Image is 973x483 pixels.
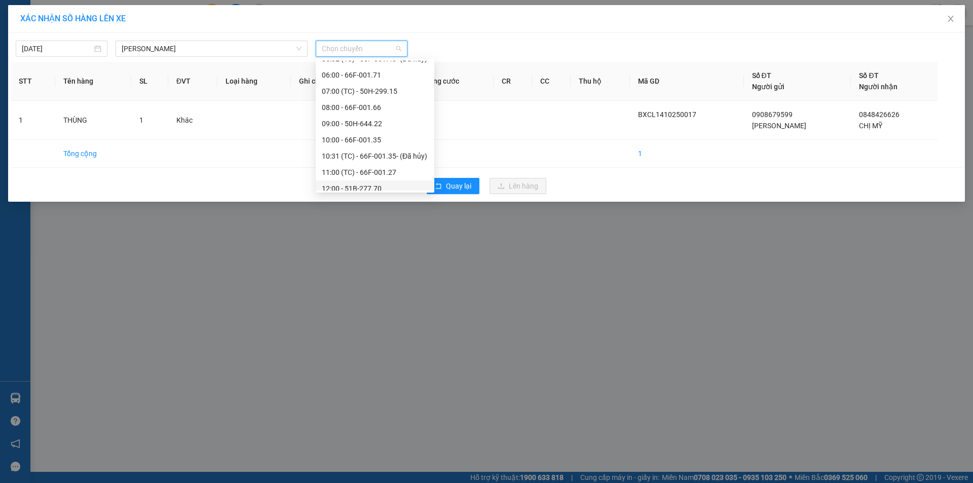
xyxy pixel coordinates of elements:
span: Người nhận [859,83,897,91]
div: [PERSON_NAME] [97,31,200,44]
th: CC [532,62,571,101]
span: [PERSON_NAME] [752,122,806,130]
th: Tên hàng [55,62,131,101]
th: STT [11,62,55,101]
div: 07:00 (TC) - 50H-299.15 [322,86,428,97]
span: Số ĐT [752,71,771,80]
th: CR [494,62,532,101]
th: Ghi chú [291,62,353,101]
span: Nhận: [97,9,121,19]
div: 09:00 - 50H-644.22 [322,118,428,129]
div: [GEOGRAPHIC_DATA] [97,9,200,31]
input: 14/10/2025 [22,43,92,54]
td: 1 [11,101,55,140]
span: 0908679599 [752,110,793,119]
button: Close [937,5,965,33]
div: 08:00 - 66F-001.66 [322,102,428,113]
th: ĐVT [168,62,218,101]
span: Quay lại [446,180,471,192]
div: 06:00 - 66F-001.71 [322,69,428,81]
td: Khác [168,101,218,140]
td: 1 [630,140,743,168]
span: Gửi: [9,10,24,20]
td: THÙNG [55,101,131,140]
th: Mã GD [630,62,743,101]
span: BXCL1410250017 [638,110,696,119]
span: 0848426626 [859,110,900,119]
div: 0938957746 [97,44,200,58]
th: Thu hộ [571,62,630,101]
button: rollbackQuay lại [427,178,479,194]
div: 10:31 (TC) - 66F-001.35 - (Đã hủy) [322,151,428,162]
span: rollback [435,182,442,191]
span: DĐ: [9,65,23,76]
span: Số ĐT [859,71,878,80]
div: 12:00 - 51B-277.70 [322,183,428,194]
div: BX [PERSON_NAME] [9,9,90,33]
div: 11:00 (TC) - 66F-001.27 [322,167,428,178]
td: Tổng cộng [55,140,131,168]
span: CHỊ MỸ [859,122,882,130]
button: uploadLên hàng [490,178,546,194]
span: Người gửi [752,83,784,91]
th: SL [131,62,168,101]
span: close [947,15,955,23]
span: CỔNG CHÀO ÔBAU [9,59,65,113]
span: Cao Lãnh - Hồ Chí Minh [122,41,302,56]
span: Chọn chuyến [322,41,401,56]
th: Tổng cước [417,62,494,101]
span: down [296,46,302,52]
th: Loại hàng [217,62,291,101]
div: 0986685018 [9,45,90,59]
span: XÁC NHẬN SỐ HÀNG LÊN XE [20,14,126,23]
div: 10:00 - 66F-001.35 [322,134,428,145]
div: ANH HOÀNG [9,33,90,45]
span: 1 [139,116,143,124]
